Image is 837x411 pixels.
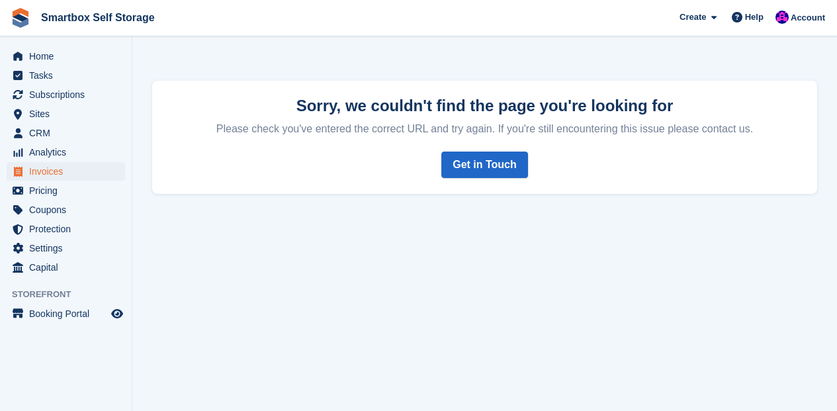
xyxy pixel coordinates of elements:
[7,85,125,104] a: menu
[36,7,160,28] a: Smartbox Self Storage
[7,105,125,123] a: menu
[29,162,109,181] span: Invoices
[168,117,801,136] p: Please check you've entered the correct URL and try again. If you're still encountering this issu...
[29,220,109,238] span: Protection
[29,66,109,85] span: Tasks
[7,47,125,66] a: menu
[791,11,825,24] span: Account
[12,288,132,301] span: Storefront
[29,258,109,277] span: Capital
[7,181,125,200] a: menu
[775,11,789,24] img: Sam Austin
[29,124,109,142] span: CRM
[29,304,109,323] span: Booking Portal
[11,8,30,28] img: stora-icon-8386f47178a22dfd0bd8f6a31ec36ba5ce8667c1dd55bd0f319d3a0aa187defe.svg
[7,143,125,161] a: menu
[29,143,109,161] span: Analytics
[680,11,706,24] span: Create
[109,306,125,322] a: Preview store
[168,97,801,114] h2: Sorry, we couldn't find the page you're looking for
[7,304,125,323] a: menu
[29,239,109,257] span: Settings
[7,258,125,277] a: menu
[29,47,109,66] span: Home
[7,66,125,85] a: menu
[29,201,109,219] span: Coupons
[29,85,109,104] span: Subscriptions
[7,124,125,142] a: menu
[745,11,764,24] span: Help
[7,162,125,181] a: menu
[7,201,125,219] a: menu
[7,220,125,238] a: menu
[7,239,125,257] a: menu
[29,105,109,123] span: Sites
[29,181,109,200] span: Pricing
[441,152,528,178] a: Get in Touch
